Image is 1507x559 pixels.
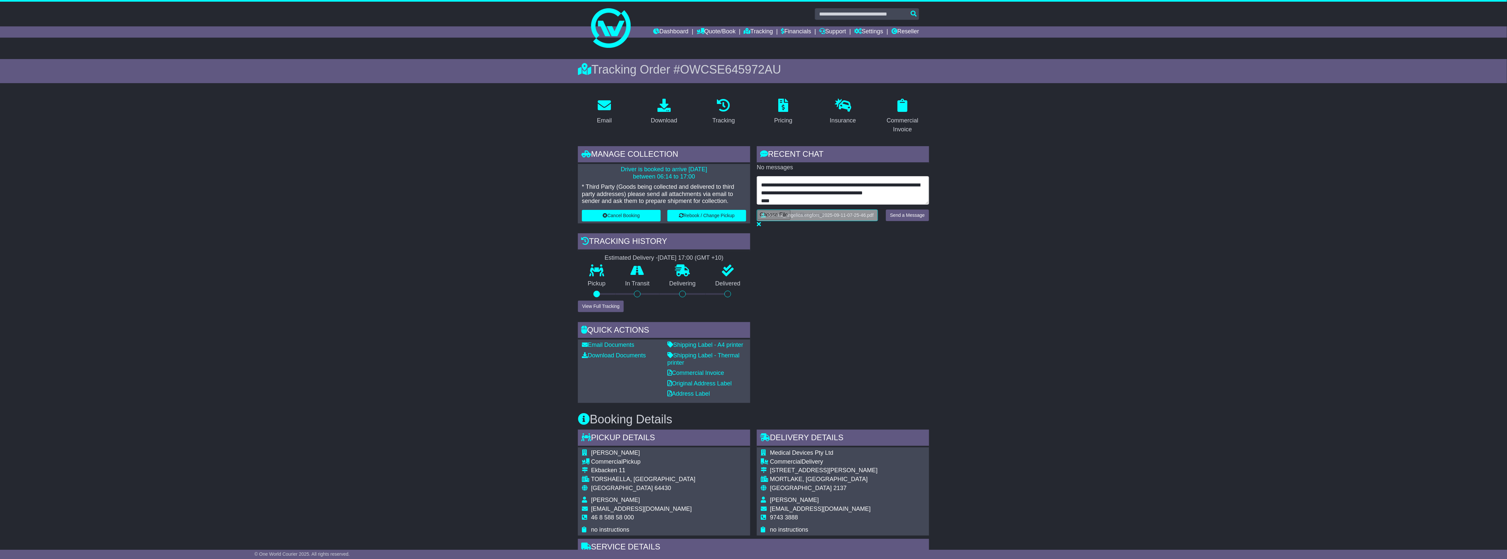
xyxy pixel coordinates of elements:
a: Download [647,96,682,127]
span: Commercial [770,458,802,465]
div: Delivery Details [757,430,929,447]
span: 46 8 588 58 000 [591,514,634,521]
a: Shipping Label - Thermal printer [667,352,740,366]
span: no instructions [591,526,629,533]
a: Financials [781,26,811,38]
div: TORSHAELLA, [GEOGRAPHIC_DATA] [591,476,695,483]
a: Tracking [744,26,773,38]
p: Pickup [578,280,616,287]
div: Pricing [774,116,792,125]
p: Driver is booked to arrive [DATE] between 06:14 to 17:00 [582,166,746,180]
span: [EMAIL_ADDRESS][DOMAIN_NAME] [770,506,871,512]
a: Tracking [708,96,739,127]
span: Medical Devices Pty Ltd [770,449,833,456]
a: Address Label [667,390,710,397]
span: [GEOGRAPHIC_DATA] [591,485,653,491]
a: Shipping Label - A4 printer [667,342,743,348]
p: Delivering [659,280,706,287]
h3: Booking Details [578,413,929,426]
div: Service Details [578,539,929,557]
button: Cancel Booking [582,210,661,221]
span: [PERSON_NAME] [770,497,819,503]
a: Settings [854,26,883,38]
a: Reseller [891,26,919,38]
a: Dashboard [653,26,688,38]
div: Tracking [713,116,735,125]
div: Download [651,116,677,125]
a: Download Documents [582,352,646,359]
div: Tracking history [578,233,750,251]
a: Commercial Invoice [876,96,929,136]
div: Ekbacken 11 [591,467,695,474]
a: Original Address Label [667,380,732,387]
div: [DATE] 17:00 (GMT +10) [658,254,723,262]
div: Pickup Details [578,430,750,447]
span: [PERSON_NAME] [591,497,640,503]
div: MORTLAKE, [GEOGRAPHIC_DATA] [770,476,878,483]
div: Manage collection [578,146,750,164]
div: Estimated Delivery - [578,254,750,262]
p: * Third Party (Goods being collected and delivered to third party addresses) please send all atta... [582,183,746,205]
div: [STREET_ADDRESS][PERSON_NAME] [770,467,878,474]
span: 64430 [654,485,671,491]
span: © One World Courier 2025. All rights reserved. [254,551,350,557]
a: Email [593,96,616,127]
a: Pricing [770,96,797,127]
p: Delivered [706,280,751,287]
button: Send a Message [886,210,929,221]
span: Commercial [591,458,623,465]
p: In Transit [616,280,660,287]
span: [GEOGRAPHIC_DATA] [770,485,832,491]
span: OWCSE645972AU [680,63,781,76]
p: No messages [757,164,929,171]
div: Delivery [770,458,878,466]
span: 9743 3888 [770,514,798,521]
div: Insurance [830,116,856,125]
button: Rebook / Change Pickup [667,210,746,221]
div: Email [597,116,612,125]
a: Support [819,26,846,38]
a: Insurance [825,96,860,127]
a: Commercial Invoice [667,370,724,376]
span: no instructions [770,526,808,533]
a: Email Documents [582,342,634,348]
div: RECENT CHAT [757,146,929,164]
div: Pickup [591,458,695,466]
span: 2137 [833,485,847,491]
div: Tracking Order # [578,62,929,77]
div: Commercial Invoice [880,116,925,134]
span: [EMAIL_ADDRESS][DOMAIN_NAME] [591,506,692,512]
button: View Full Tracking [578,301,624,312]
div: Quick Actions [578,322,750,340]
span: [PERSON_NAME] [591,449,640,456]
a: Quote/Book [697,26,736,38]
